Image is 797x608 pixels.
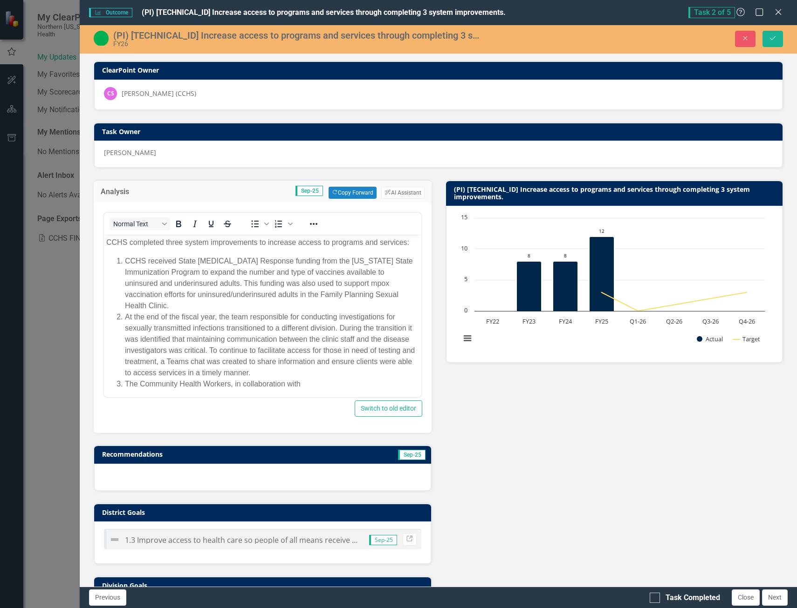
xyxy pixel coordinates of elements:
[381,187,424,199] button: AI Assistant
[516,261,541,311] path: FY23, 8. Actual.
[355,400,422,417] button: Switch to old editor
[558,317,572,325] text: FY24
[464,306,467,314] text: 0
[528,252,530,259] text: 8
[666,317,682,325] text: Q2-26
[102,67,778,74] h3: ClearPoint Owner
[688,7,735,18] span: Task 2 of 5
[329,187,377,199] button: Copy Forward
[102,509,426,516] h3: District Goals
[104,87,117,100] div: CS
[104,148,773,157] p: [PERSON_NAME]
[369,535,397,545] span: Sep-25
[666,593,720,603] div: Task Completed
[454,186,778,200] h3: (PI) [TECHNICAL_ID] Increase access to programs and services through completing 3 system improvem...
[247,217,270,230] div: Bullet list
[220,217,235,230] button: Strikethrough
[486,317,499,325] text: FY22
[109,534,120,545] img: Not Defined
[702,317,718,325] text: Q3-26
[187,217,203,230] button: Italic
[564,252,567,259] text: 8
[110,217,170,230] button: Block Normal Text
[461,213,467,221] text: 15
[94,31,109,46] img: On Target
[595,317,608,325] text: FY25
[738,317,755,325] text: Q4-26
[456,213,770,353] svg: Interactive chart
[89,589,126,606] button: Previous
[461,244,467,252] text: 10
[122,89,196,98] div: [PERSON_NAME] (CCHS)
[102,451,323,458] h3: Recommendations
[553,261,577,311] path: FY24, 8. Actual.
[102,128,778,135] h3: Task Owner
[398,450,426,460] span: Sep-25
[113,41,480,47] div: FY26
[306,217,322,230] button: Reveal or hide additional toolbar items
[733,335,761,343] button: Show Target
[461,332,474,345] button: View chart menu, Chart
[113,30,480,41] div: (PI) [TECHNICAL_ID] Increase access to programs and services through completing 3 system improvem...
[102,582,426,589] h3: Division Goals
[697,335,723,343] button: Show Actual
[113,220,159,228] span: Normal Text
[599,228,605,234] text: 12
[171,217,186,230] button: Bold
[522,317,535,325] text: FY23
[89,8,132,17] span: Outcome
[762,589,788,606] button: Next
[456,213,773,353] div: Chart. Highcharts interactive chart.
[104,235,421,397] iframe: Rich Text Area
[203,217,219,230] button: Underline
[732,589,760,606] button: Close
[125,535,474,545] span: 1.3 Improve access to health care so people of all means receive the health care services they need.
[295,186,323,196] span: Sep-25
[629,317,646,325] text: Q1-26
[142,8,506,17] span: (PI) [TECHNICAL_ID] Increase access to programs and services through completing 3 system improvem...
[101,188,159,196] h3: Analysis
[464,275,467,283] text: 5
[589,236,614,311] path: FY25, 12. Actual.
[271,217,294,230] div: Numbered list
